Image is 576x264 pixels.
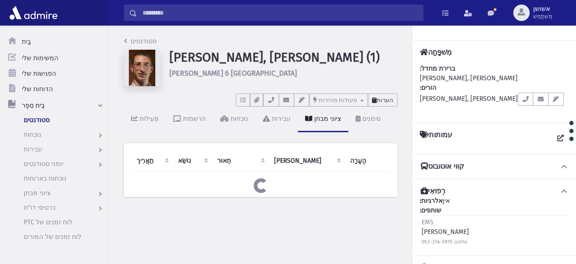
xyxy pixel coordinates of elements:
font: [PERSON_NAME], [PERSON_NAME] [420,74,518,82]
font: הדוחות שלי [22,85,53,93]
font: עבירות [272,115,291,123]
font: עמותות [429,130,452,139]
img: w0ZNf8= [124,50,160,86]
font: רְפוּאִי [428,186,445,195]
a: נוֹכְחוּת [213,107,255,132]
font: EMS [422,218,433,226]
font: מִשׁתַמֵשׁ [533,13,552,20]
font: נוֹשֵׂא [178,157,191,165]
button: קווי אוטובוס [420,162,569,171]
font: אשושן [533,5,550,13]
a: ציוני מבחן [298,107,348,132]
a: הצג את כל האיגודים [552,130,569,147]
font: טלפון: 053-314-5915 [422,239,467,245]
font: ציוני מבחן [24,189,51,197]
font: מִשׁפָּחָה [428,48,452,57]
font: ציוני מבחן [314,115,341,123]
font: שותפים: [420,207,441,214]
font: תֵאוּר [217,157,231,165]
font: הפגישות שלי [22,70,56,78]
font: נוֹכְחוּת [24,131,41,139]
font: הרשמות [183,115,206,123]
nav: פירורי לחם [124,36,157,50]
font: סטודנטים [24,116,50,124]
font: לוח זמנים של המורים [24,233,82,241]
a: פְּעִילוּת [124,107,166,132]
input: לְחַפֵּשׂ [137,5,423,21]
a: סטודנטים [124,37,157,45]
font: כרטיסי דו"ח [24,204,56,212]
font: פעולות מהירות [319,97,357,104]
font: [PERSON_NAME] [274,157,321,165]
font: [PERSON_NAME] 6 [GEOGRAPHIC_DATA] [169,69,297,78]
a: עבירות [255,107,298,132]
font: בַּיִת [22,38,31,46]
button: הערות [368,93,398,107]
font: [PERSON_NAME], [PERSON_NAME] [420,95,518,103]
font: הֶעָרָה [350,157,366,165]
img: אדמיר פרו [7,4,60,22]
font: בֵּית סֵפֶר [22,102,45,109]
font: אלרגיות: [420,197,443,205]
font: נוכחות בארוחות [24,175,66,182]
font: ברירת מחדל: [420,65,455,72]
font: [PERSON_NAME] [422,228,469,236]
a: סימנים [348,107,388,132]
font: פְּעִילוּת [139,115,158,123]
font: המשימות שלי [22,54,58,62]
button: רְפוּאִי [420,186,569,196]
font: סטודנטים [131,37,157,45]
font: יומני סטודנטים [24,160,63,168]
font: לוח זמנים של PTC [24,218,72,226]
font: אין [443,197,450,205]
font: נוֹכְחוּת [230,115,248,123]
font: תַאֲרִיך [137,157,153,165]
font: הערות [377,97,393,104]
a: הרשמות [166,107,213,132]
font: עבירות [24,145,42,153]
font: הורים: [420,84,436,92]
font: [PERSON_NAME], [PERSON_NAME] (1) [169,50,380,65]
font: קווי אוטובוס [428,162,464,171]
font: סימנים [362,115,381,123]
button: פעולות מהירות [309,93,368,107]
